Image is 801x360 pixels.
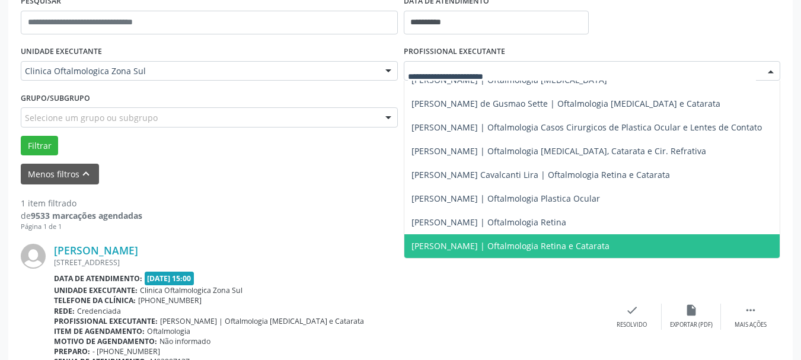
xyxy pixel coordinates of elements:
span: - [PHONE_NUMBER] [92,346,160,356]
label: Grupo/Subgrupo [21,89,90,107]
div: Mais ações [735,321,767,329]
i: insert_drive_file [685,304,698,317]
div: Exportar (PDF) [670,321,713,329]
label: UNIDADE EXECUTANTE [21,43,102,61]
button: Menos filtroskeyboard_arrow_up [21,164,99,184]
span: Clinica Oftalmologica Zona Sul [25,65,374,77]
i:  [744,304,757,317]
span: [PERSON_NAME] | Oftalmologia Plastica Ocular [411,193,600,204]
span: [DATE] 15:00 [145,272,194,285]
b: Rede: [54,306,75,316]
i: check [626,304,639,317]
span: [PERSON_NAME] | Oftalmologia Casos Cirurgicos de Plastica Ocular e Lentes de Contato [411,122,762,133]
i: keyboard_arrow_up [79,167,92,180]
span: [PERSON_NAME] Cavalcanti Lira | Oftalmologia Retina e Catarata [411,169,670,180]
span: Oftalmologia [147,326,190,336]
span: Credenciada [77,306,121,316]
span: Não informado [159,336,210,346]
b: Unidade executante: [54,285,138,295]
b: Motivo de agendamento: [54,336,157,346]
button: Filtrar [21,136,58,156]
div: de [21,209,142,222]
img: img [21,244,46,269]
span: Selecione um grupo ou subgrupo [25,111,158,124]
span: [PERSON_NAME] | Oftalmologia [MEDICAL_DATA] e Catarata [160,316,364,326]
b: Telefone da clínica: [54,295,136,305]
span: [PHONE_NUMBER] [138,295,202,305]
span: [PERSON_NAME] | Oftalmologia Retina e Catarata [411,240,609,251]
div: Página 1 de 1 [21,222,142,232]
div: Resolvido [617,321,647,329]
b: Item de agendamento: [54,326,145,336]
label: PROFISSIONAL EXECUTANTE [404,43,505,61]
span: [PERSON_NAME] | Oftalmologia [MEDICAL_DATA], Catarata e Cir. Refrativa [411,145,706,157]
b: Data de atendimento: [54,273,142,283]
span: [PERSON_NAME] | Oftalmologia Retina [411,216,566,228]
span: [PERSON_NAME] de Gusmao Sette | Oftalmologia [MEDICAL_DATA] e Catarata [411,98,720,109]
span: Clinica Oftalmologica Zona Sul [140,285,242,295]
b: Preparo: [54,346,90,356]
b: Profissional executante: [54,316,158,326]
a: [PERSON_NAME] [54,244,138,257]
div: [STREET_ADDRESS] [54,257,602,267]
strong: 9533 marcações agendadas [31,210,142,221]
div: 1 item filtrado [21,197,142,209]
